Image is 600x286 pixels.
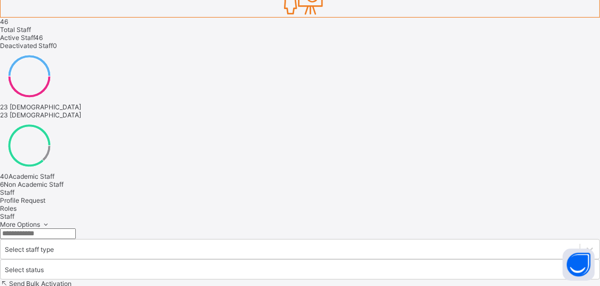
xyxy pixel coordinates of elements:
[4,180,64,188] span: Non Academic Staff
[9,172,54,180] span: Academic Staff
[5,266,44,274] div: Select status
[35,34,43,42] span: 46
[53,42,57,50] span: 0
[10,111,81,119] span: [DEMOGRAPHIC_DATA]
[10,103,81,111] span: [DEMOGRAPHIC_DATA]
[563,249,595,281] button: Open asap
[5,245,54,253] div: Select staff type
